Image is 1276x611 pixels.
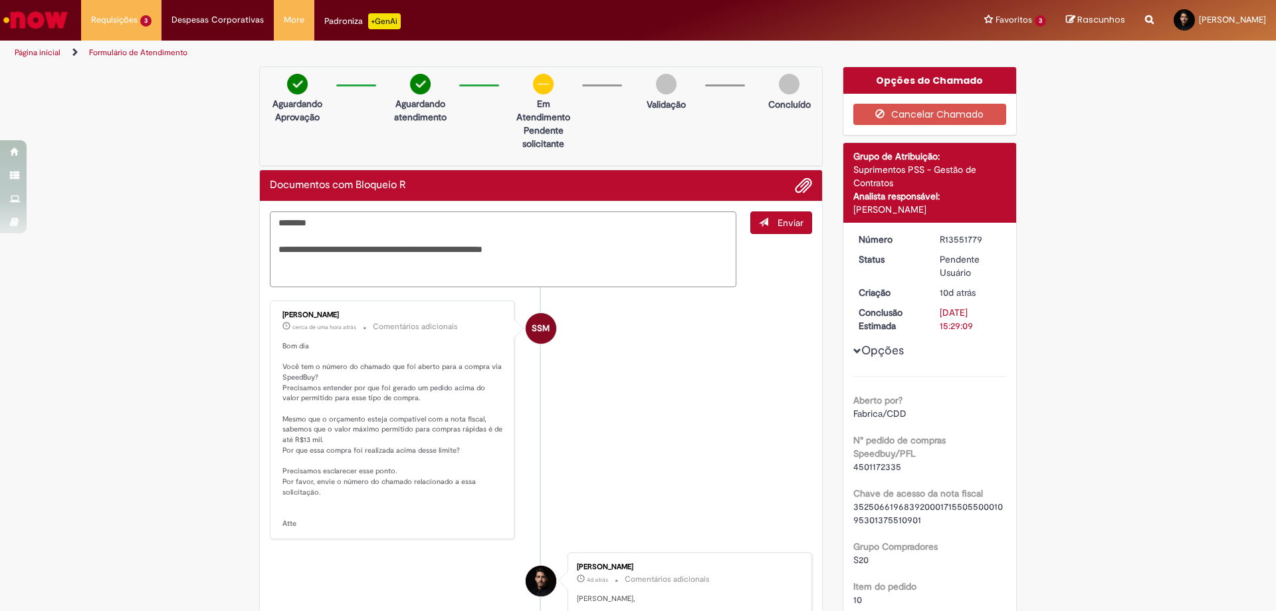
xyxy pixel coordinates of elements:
[511,124,576,150] p: Pendente solicitante
[511,97,576,124] p: Em Atendimento
[853,150,1007,163] div: Grupo de Atribuição:
[368,13,401,29] p: +GenAi
[388,97,453,124] p: Aguardando atendimento
[270,180,406,191] h2: Documentos com Bloqueio R Histórico de tíquete
[853,501,1003,526] span: 35250661968392000171550550001095301375510901
[940,287,976,299] time: 19/09/2025 16:51:58
[853,163,1007,189] div: Suprimentos PSS - Gestão de Contratos
[940,287,976,299] span: 10d atrás
[532,312,550,344] span: SSM
[750,211,812,234] button: Enviar
[577,563,798,571] div: [PERSON_NAME]
[287,74,308,94] img: check-circle-green.png
[853,541,938,552] b: Grupo Compradores
[853,434,946,459] b: N° pedido de compras Speedbuy/PFL
[853,203,1007,216] div: [PERSON_NAME]
[282,341,504,529] p: Bom dia Você tem o número do chamado que foi aberto para a compra via SpeedBuy? Precisamos entend...
[656,74,677,94] img: img-circle-grey.png
[15,47,60,58] a: Página inicial
[410,74,431,94] img: check-circle-green.png
[270,211,736,287] textarea: Digite sua mensagem aqui...
[853,104,1007,125] button: Cancelar Chamado
[625,574,710,585] small: Comentários adicionais
[853,487,983,499] b: Chave de acesso da nota fiscal
[843,67,1017,94] div: Opções do Chamado
[996,13,1032,27] span: Favoritos
[849,306,930,332] dt: Conclusão Estimada
[853,594,862,606] span: 10
[1,7,70,33] img: ServiceNow
[853,408,906,420] span: Fabrica/CDD
[526,313,556,344] div: Siumara Santos Moura
[1035,15,1046,27] span: 3
[373,321,458,332] small: Comentários adicionais
[849,286,930,299] dt: Criação
[853,394,903,406] b: Aberto por?
[265,97,330,124] p: Aguardando Aprovação
[587,576,608,584] time: 25/09/2025 14:00:12
[10,41,841,65] ul: Trilhas de página
[1066,14,1125,27] a: Rascunhos
[778,217,803,229] span: Enviar
[1199,14,1266,25] span: [PERSON_NAME]
[853,554,869,566] span: S20
[940,306,1002,332] div: [DATE] 15:29:09
[853,461,901,473] span: 4501172335
[849,253,930,266] dt: Status
[140,15,152,27] span: 3
[533,74,554,94] img: circle-minus.png
[292,323,356,331] span: cerca de uma hora atrás
[768,98,811,111] p: Concluído
[940,233,1002,246] div: R13551779
[89,47,187,58] a: Formulário de Atendimento
[91,13,138,27] span: Requisições
[779,74,799,94] img: img-circle-grey.png
[292,323,356,331] time: 29/09/2025 08:39:42
[940,253,1002,279] div: Pendente Usuário
[853,189,1007,203] div: Analista responsável:
[853,580,916,592] b: Item do pedido
[849,233,930,246] dt: Número
[795,177,812,194] button: Adicionar anexos
[1077,13,1125,26] span: Rascunhos
[171,13,264,27] span: Despesas Corporativas
[284,13,304,27] span: More
[282,311,504,319] div: [PERSON_NAME]
[324,13,401,29] div: Padroniza
[940,286,1002,299] div: 19/09/2025 16:51:58
[587,576,608,584] span: 4d atrás
[647,98,686,111] p: Validação
[526,566,556,596] div: Pedro Lucas Braga Gomes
